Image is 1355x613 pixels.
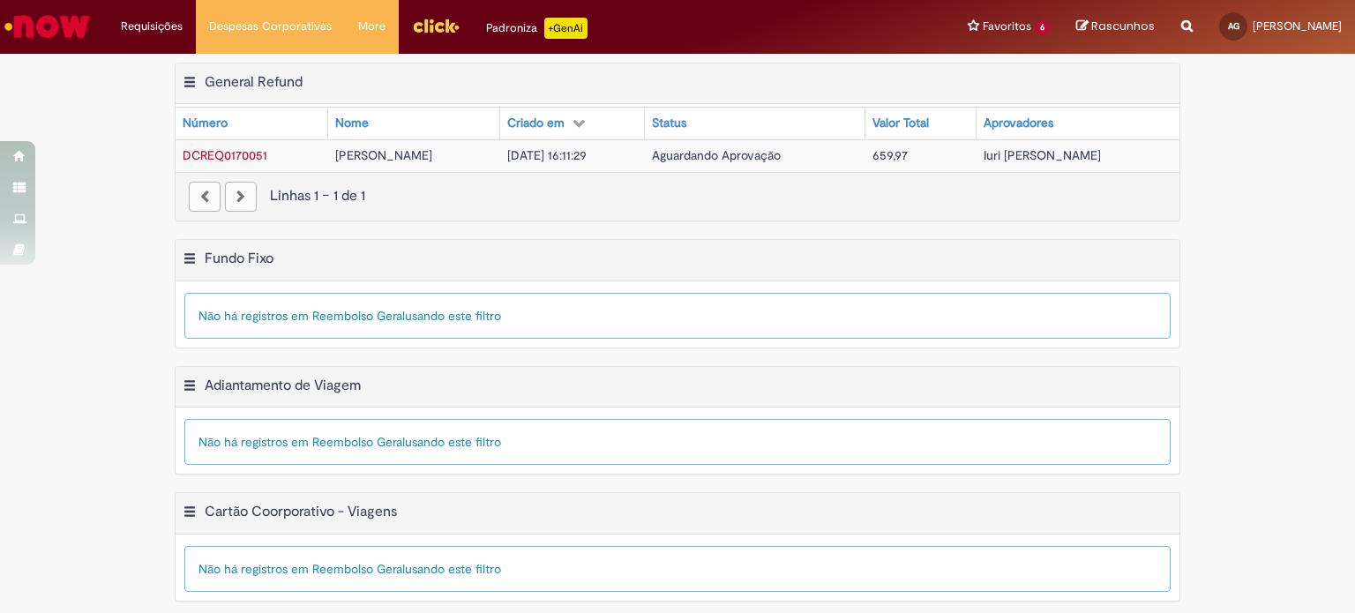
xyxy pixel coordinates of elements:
[1035,20,1050,35] span: 6
[486,18,588,39] div: Padroniza
[984,147,1101,163] span: Iuri [PERSON_NAME]
[184,546,1171,592] div: Não há registros em Reembolso Geral
[872,147,908,163] span: 659,97
[205,73,303,91] h2: General Refund
[205,250,273,267] h2: Fundo Fixo
[1228,20,1239,32] span: AG
[507,147,587,163] span: [DATE] 16:11:29
[544,18,588,39] p: +GenAi
[183,377,197,400] button: Adiantamento de Viagem Menu de contexto
[209,18,332,35] span: Despesas Corporativas
[183,250,197,273] button: Fundo Fixo Menu de contexto
[184,293,1171,339] div: Não há registros em Reembolso Geral
[984,115,1053,132] div: Aprovadores
[2,9,93,44] img: ServiceNow
[1091,18,1155,34] span: Rascunhos
[412,12,460,39] img: click_logo_yellow_360x200.png
[183,147,267,163] a: Abrir Registro: DCREQ0170051
[205,504,397,521] h2: Cartão Coorporativo - Viagens
[335,147,432,163] span: [PERSON_NAME]
[183,147,267,163] span: DCREQ0170051
[121,18,183,35] span: Requisições
[335,115,369,132] div: Nome
[652,115,686,132] div: Status
[183,503,197,526] button: Cartão Coorporativo - Viagens Menu de contexto
[507,115,565,132] div: Criado em
[405,561,501,577] span: usando este filtro
[652,147,781,163] span: Aguardando Aprovação
[1076,19,1155,35] a: Rascunhos
[405,308,501,324] span: usando este filtro
[176,172,1179,221] nav: paginação
[184,419,1171,465] div: Não há registros em Reembolso Geral
[872,115,929,132] div: Valor Total
[405,434,501,450] span: usando este filtro
[358,18,386,35] span: More
[983,18,1031,35] span: Favoritos
[205,377,361,394] h2: Adiantamento de Viagem
[1253,19,1342,34] span: [PERSON_NAME]
[183,115,228,132] div: Número
[189,186,1166,206] div: Linhas 1 − 1 de 1
[183,73,197,96] button: General Refund Menu de contexto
